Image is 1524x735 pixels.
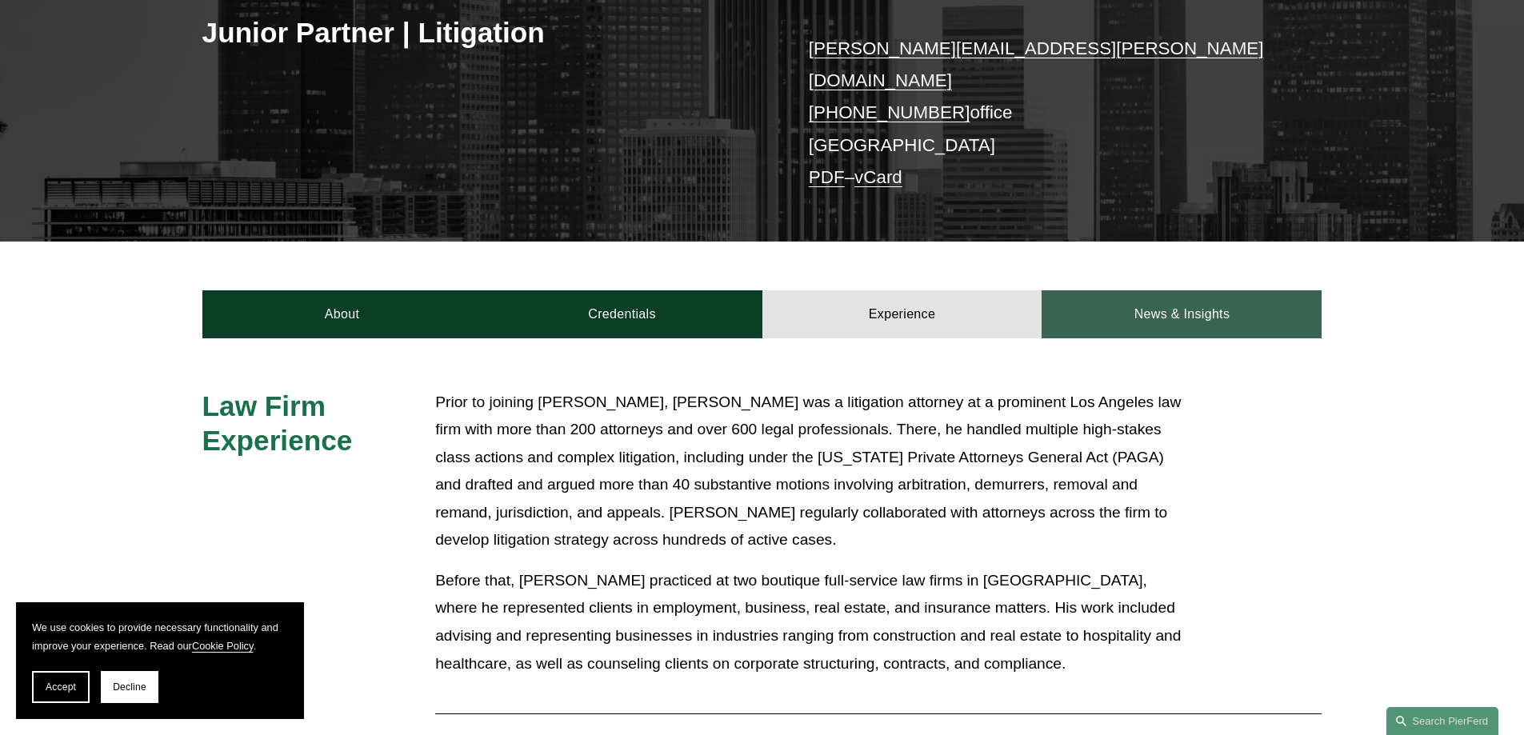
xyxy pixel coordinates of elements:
p: Before that, [PERSON_NAME] practiced at two boutique full-service law firms in [GEOGRAPHIC_DATA],... [435,567,1182,677]
a: Cookie Policy [192,640,254,652]
a: News & Insights [1042,290,1322,338]
section: Cookie banner [16,602,304,719]
span: Accept [46,681,76,693]
a: [PHONE_NUMBER] [809,102,970,122]
h3: Junior Partner | Litigation [202,15,762,50]
p: Prior to joining [PERSON_NAME], [PERSON_NAME] was a litigation attorney at a prominent Los Angele... [435,389,1182,554]
a: About [202,290,482,338]
button: Decline [101,671,158,703]
a: Experience [762,290,1042,338]
span: Decline [113,681,146,693]
p: We use cookies to provide necessary functionality and improve your experience. Read our . [32,618,288,655]
a: [PERSON_NAME][EMAIL_ADDRESS][PERSON_NAME][DOMAIN_NAME] [809,38,1264,90]
a: PDF [809,167,845,187]
p: office [GEOGRAPHIC_DATA] – [809,33,1275,194]
span: Law Firm Experience [202,390,353,457]
button: Accept [32,671,90,703]
a: Credentials [482,290,762,338]
a: Search this site [1386,707,1498,735]
a: vCard [854,167,902,187]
